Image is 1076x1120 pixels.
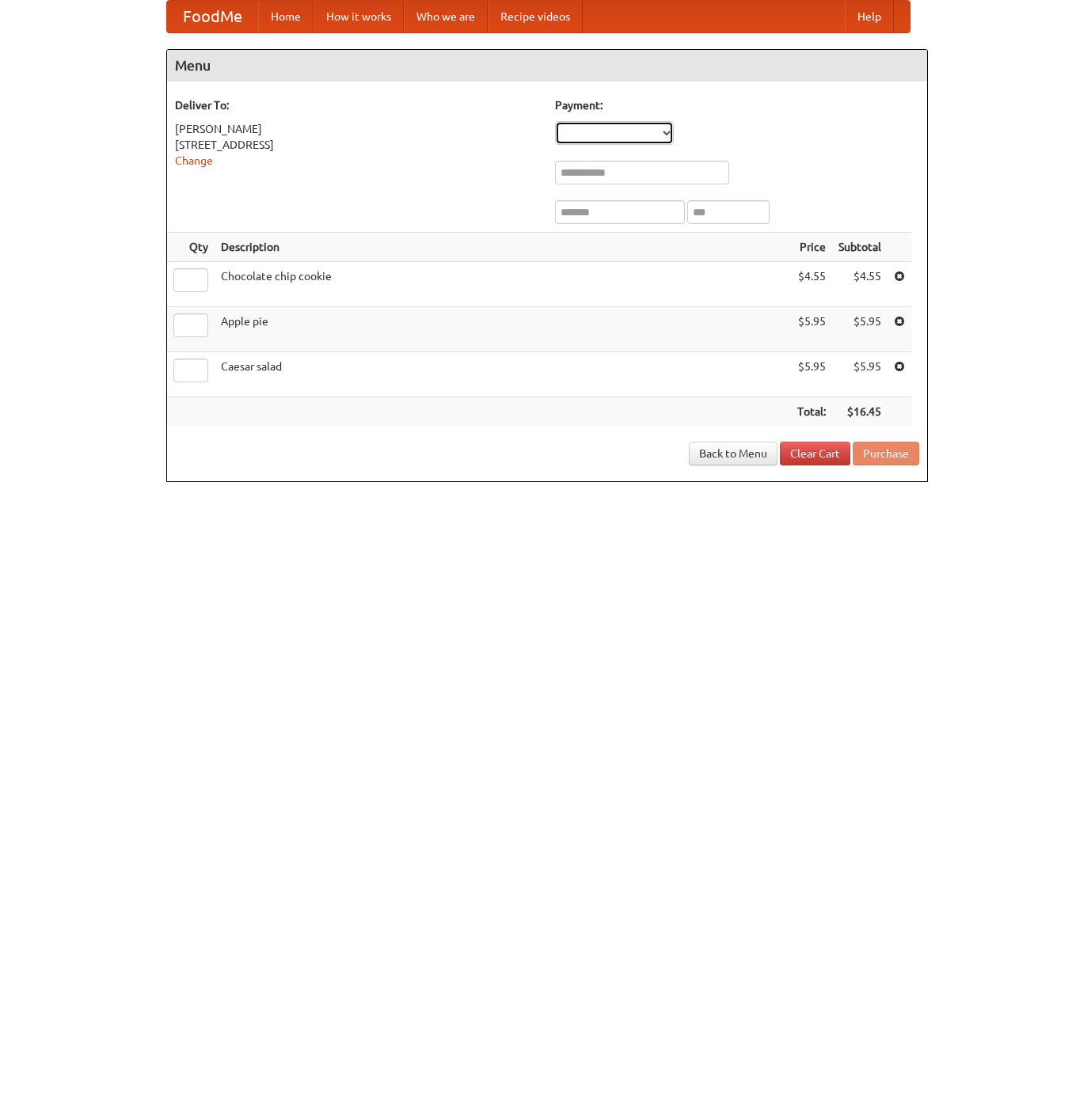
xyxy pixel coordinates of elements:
th: $16.45 [832,397,888,427]
th: Price [791,233,832,262]
a: Recipe videos [488,1,583,32]
td: $5.95 [791,307,832,352]
a: Home [258,1,314,32]
a: Who we are [404,1,488,32]
td: Apple pie [215,307,791,352]
a: Change [175,154,213,167]
td: $5.95 [832,307,888,352]
div: [STREET_ADDRESS] [175,137,539,153]
h5: Deliver To: [175,97,539,113]
a: Back to Menu [689,442,778,465]
th: Description [215,233,791,262]
div: [PERSON_NAME] [175,121,539,137]
td: $5.95 [791,352,832,397]
a: FoodMe [167,1,258,32]
td: $5.95 [832,352,888,397]
td: Chocolate chip cookie [215,262,791,307]
button: Purchase [853,442,919,465]
td: $4.55 [832,262,888,307]
td: $4.55 [791,262,832,307]
th: Qty [167,233,215,262]
a: Clear Cart [780,442,850,465]
th: Total: [791,397,832,427]
h5: Payment: [555,97,919,113]
td: Caesar salad [215,352,791,397]
a: Help [845,1,894,32]
h4: Menu [167,50,927,82]
th: Subtotal [832,233,888,262]
a: How it works [314,1,404,32]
